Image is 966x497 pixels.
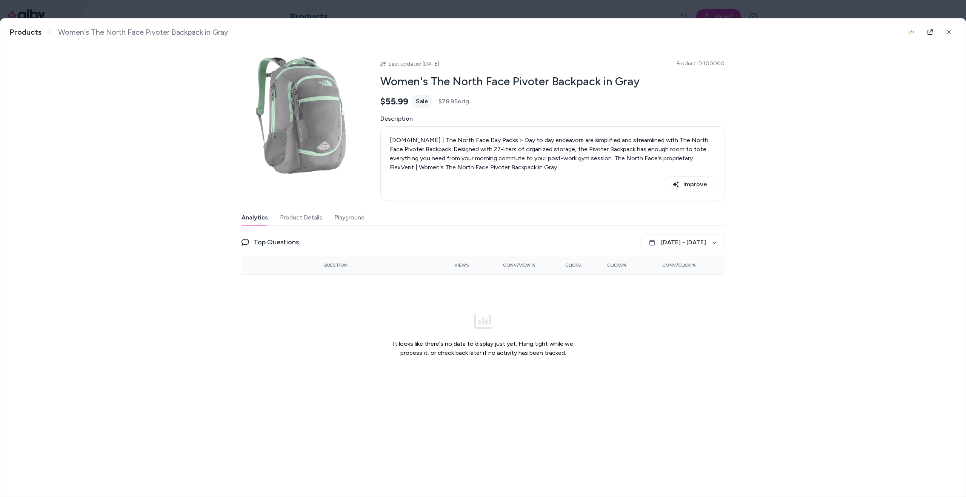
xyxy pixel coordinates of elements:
span: $78.95 orig. [438,97,470,106]
span: Women's The North Face Pivoter Backpack in Gray [58,28,228,37]
button: Conv/View % [481,259,536,271]
button: Playground [334,210,365,225]
p: [DOMAIN_NAME] | The North Face Day Packs > Day to day endeavors are simplified and streamlined wi... [390,136,715,172]
span: Product ID: 100000 [677,60,724,67]
span: Views [454,262,469,268]
div: It looks like there's no data to display just yet. Hang tight while we process it, or check back ... [386,281,580,389]
button: Clicks% [593,259,627,271]
span: Last updated [DATE] [389,61,439,67]
button: Product Details [280,210,322,225]
span: Clicks [565,262,581,268]
button: Conv/Click % [639,259,696,271]
span: Conv/Click % [662,262,696,268]
button: Question [323,259,348,271]
div: Sale [411,95,432,108]
button: [DATE] - [DATE] [641,235,724,250]
span: Conv/View % [503,262,535,268]
button: Clicks [548,259,581,271]
button: Improve [665,176,715,192]
span: Description [380,114,724,123]
img: the-north-face-pivoter-backpack-women-s-.jpg [241,55,362,175]
button: Analytics [241,210,268,225]
button: Views [435,259,469,271]
nav: breadcrumb [9,28,228,37]
a: Products [9,28,42,37]
span: Top Questions [254,237,299,247]
h2: Women's The North Face Pivoter Backpack in Gray [380,74,724,89]
span: $55.99 [380,96,408,107]
span: Clicks% [607,262,627,268]
span: Question [323,262,348,268]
